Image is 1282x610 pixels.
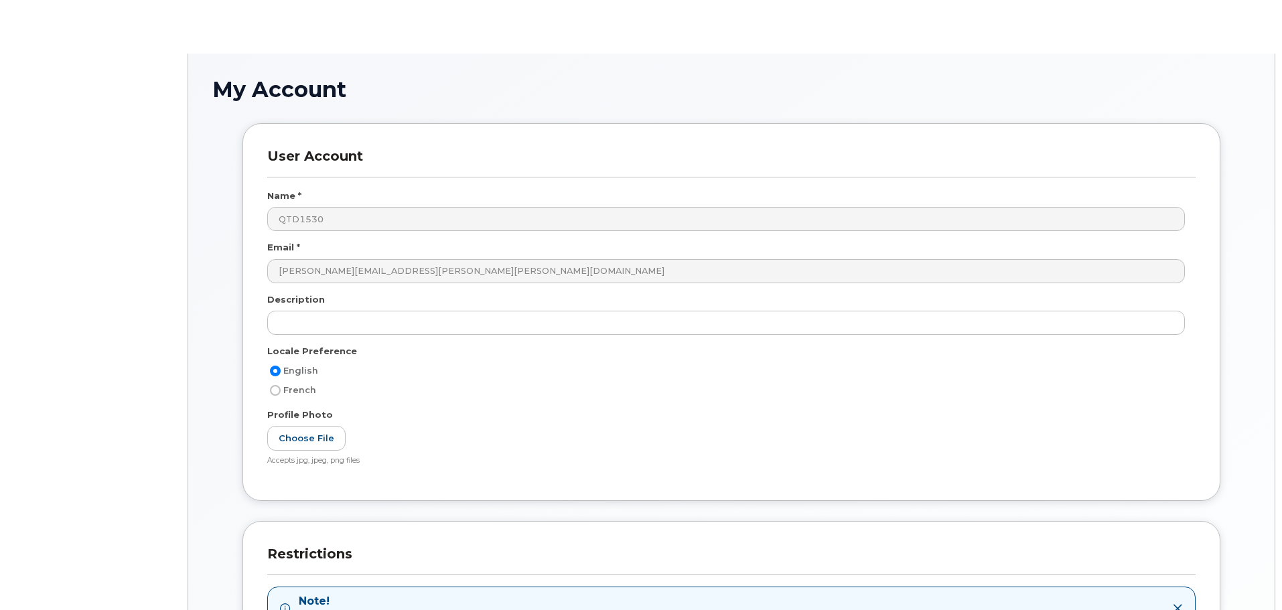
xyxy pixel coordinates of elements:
input: English [270,366,281,376]
span: French [283,385,316,395]
div: Accepts jpg, jpeg, png files [267,456,1185,466]
strong: Note! [299,594,879,609]
label: Email * [267,241,300,254]
input: French [270,385,281,396]
label: Description [267,293,325,306]
label: Name * [267,189,301,202]
label: Choose File [267,426,346,451]
h3: Restrictions [267,546,1196,575]
h1: My Account [212,78,1251,101]
span: English [283,366,318,376]
label: Locale Preference [267,345,357,358]
h3: User Account [267,148,1196,177]
label: Profile Photo [267,408,333,421]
